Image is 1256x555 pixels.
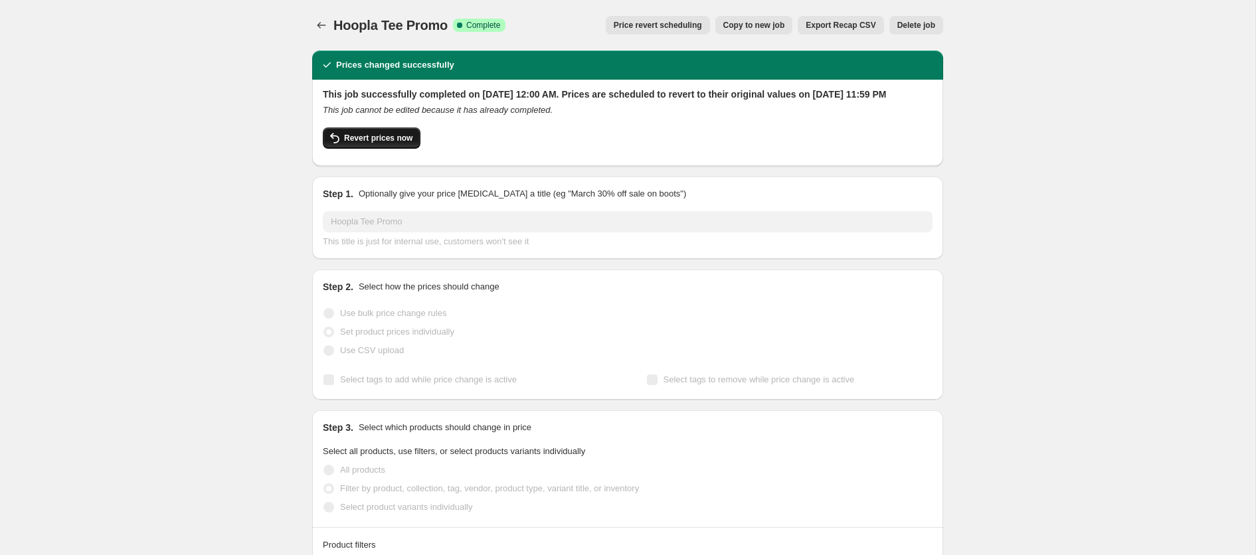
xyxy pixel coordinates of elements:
p: Select which products should change in price [359,421,531,434]
button: Revert prices now [323,127,420,149]
span: Select tags to remove while price change is active [664,374,855,384]
span: Filter by product, collection, tag, vendor, product type, variant title, or inventory [340,483,639,493]
span: Revert prices now [344,133,412,143]
span: Price revert scheduling [614,20,702,31]
h2: Prices changed successfully [336,58,454,72]
h2: Step 3. [323,421,353,434]
span: All products [340,465,385,475]
span: Delete job [897,20,935,31]
h2: Step 2. [323,280,353,293]
button: Copy to new job [715,16,793,35]
h2: Step 1. [323,187,353,200]
span: Use CSV upload [340,345,404,355]
span: Export Recap CSV [806,20,875,31]
p: Select how the prices should change [359,280,499,293]
span: Select product variants individually [340,502,472,512]
span: Copy to new job [723,20,785,31]
h2: This job successfully completed on [DATE] 12:00 AM. Prices are scheduled to revert to their origi... [323,88,933,101]
span: Hoopla Tee Promo [333,18,448,33]
p: Optionally give your price [MEDICAL_DATA] a title (eg "March 30% off sale on boots") [359,187,686,200]
button: Export Recap CSV [798,16,883,35]
span: Use bulk price change rules [340,308,446,318]
span: Select all products, use filters, or select products variants individually [323,446,585,456]
span: Complete [466,20,500,31]
input: 30% off holiday sale [323,211,933,232]
button: Price revert scheduling [606,16,710,35]
div: Product filters [323,538,933,552]
span: This title is just for internal use, customers won't see it [323,236,529,246]
span: Set product prices individually [340,327,454,337]
span: Select tags to add while price change is active [340,374,517,384]
i: This job cannot be edited because it has already completed. [323,105,553,115]
button: Delete job [889,16,943,35]
button: Price change jobs [312,16,331,35]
